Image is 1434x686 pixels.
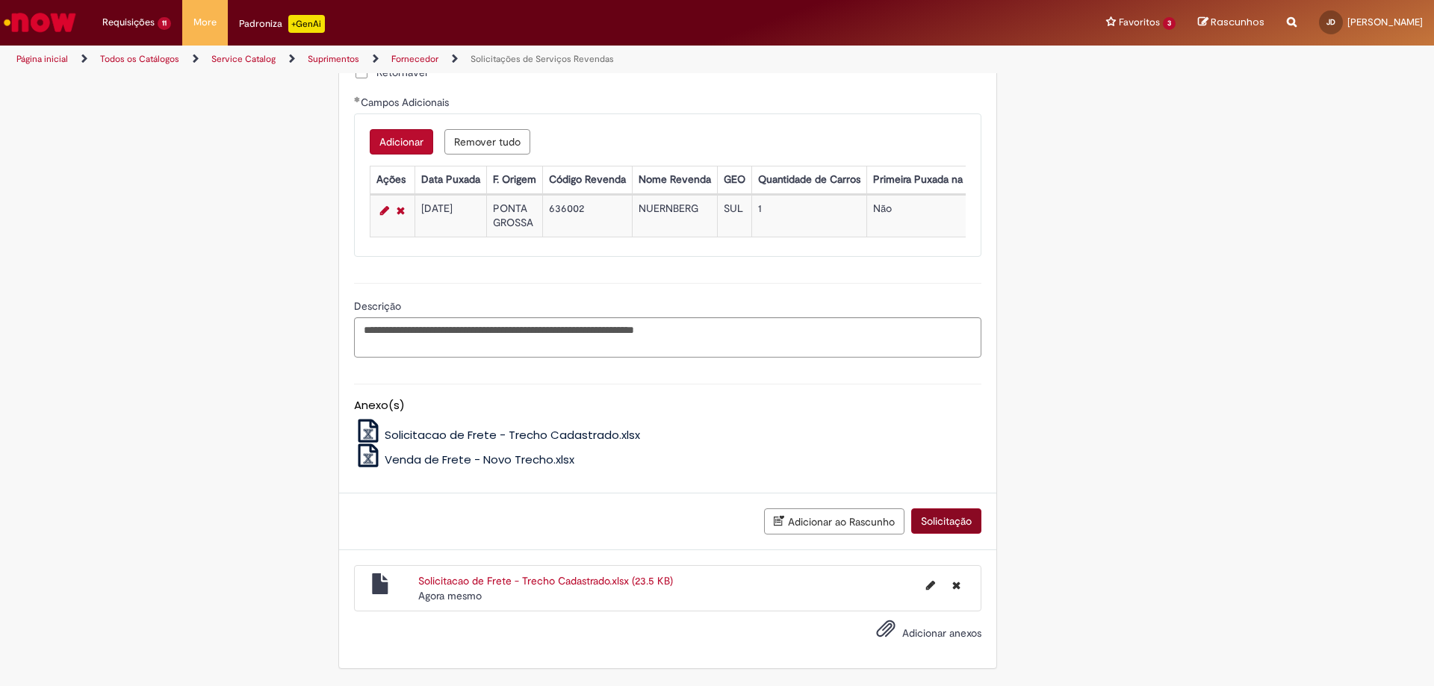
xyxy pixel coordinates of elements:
[370,129,433,155] button: Add a row for Campos Adicionais
[376,202,393,219] a: Editar Linha 1
[1,7,78,37] img: ServiceNow
[11,46,945,73] ul: Trilhas de página
[16,53,68,65] a: Página inicial
[354,317,981,358] textarea: Descrição
[100,53,179,65] a: Todos os Catálogos
[1326,17,1335,27] span: JD
[418,589,482,602] time: 27/08/2025 14:43:56
[239,15,325,33] div: Padroniza
[1163,17,1176,30] span: 3
[211,53,276,65] a: Service Catalog
[415,166,486,193] th: Data Puxada
[354,96,361,102] span: Obrigatório Preenchido
[158,17,171,30] span: 11
[872,615,899,649] button: Adicionar anexos
[542,195,632,237] td: 636002
[393,202,409,219] a: Remover linha 1
[354,452,575,467] a: Venda de Frete - Novo Trecho.xlsx
[385,427,640,443] span: Solicitacao de Frete - Trecho Cadastrado.xlsx
[917,573,944,597] button: Editar nome de arquivo Solicitacao de Frete - Trecho Cadastrado.xlsx
[632,166,717,193] th: Nome Revenda
[751,195,866,237] td: 1
[717,166,751,193] th: GEO
[288,15,325,33] p: +GenAi
[370,166,415,193] th: Ações
[866,166,1009,193] th: Primeira Puxada na Fábrica?
[354,399,981,412] h5: Anexo(s)
[542,166,632,193] th: Código Revenda
[361,96,452,109] span: Campos Adicionais
[717,195,751,237] td: SUL
[193,15,217,30] span: More
[471,53,614,65] a: Solicitações de Serviços Revendas
[385,452,574,467] span: Venda de Frete - Novo Trecho.xlsx
[102,15,155,30] span: Requisições
[354,299,404,313] span: Descrição
[764,508,904,534] button: Adicionar ao Rascunho
[751,166,866,193] th: Quantidade de Carros
[486,166,542,193] th: F. Origem
[415,195,486,237] td: [DATE]
[308,53,359,65] a: Suprimentos
[1198,16,1264,30] a: Rascunhos
[1119,15,1160,30] span: Favoritos
[902,626,981,640] span: Adicionar anexos
[911,508,981,534] button: Solicitação
[632,195,717,237] td: NUERNBERG
[354,427,641,443] a: Solicitacao de Frete - Trecho Cadastrado.xlsx
[1211,15,1264,29] span: Rascunhos
[444,129,530,155] button: Remove all rows for Campos Adicionais
[866,195,1009,237] td: Não
[418,589,482,602] span: Agora mesmo
[1347,16,1423,28] span: [PERSON_NAME]
[486,195,542,237] td: PONTA GROSSA
[943,573,969,597] button: Excluir Solicitacao de Frete - Trecho Cadastrado.xlsx
[418,574,673,587] a: Solicitacao de Frete - Trecho Cadastrado.xlsx (23.5 KB)
[391,53,438,65] a: Fornecedor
